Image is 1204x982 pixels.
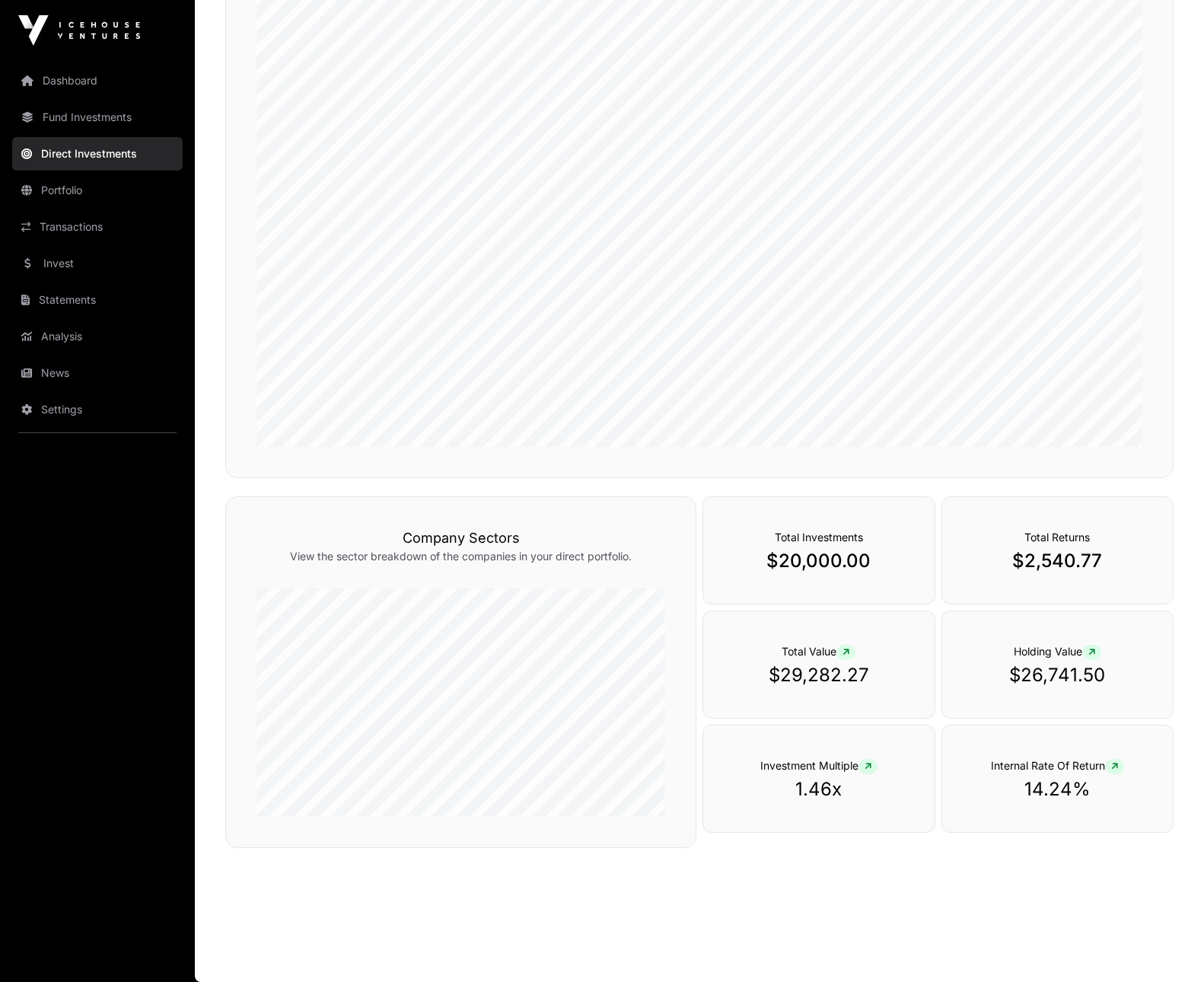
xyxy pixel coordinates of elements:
span: Internal Rate Of Return [991,759,1124,772]
img: Icehouse Ventures Logo [18,15,140,46]
a: Direct Investments [12,137,183,171]
p: $26,741.50 [973,663,1142,687]
p: 14.24% [973,777,1142,802]
span: Total Value [782,645,855,658]
a: Transactions [12,210,183,244]
p: 1.46x [734,777,903,802]
p: $20,000.00 [734,549,903,573]
a: Settings [12,393,183,426]
a: Fund Investments [12,100,183,134]
span: Investment Multiple [760,759,878,772]
p: View the sector breakdown of the companies in your direct portfolio. [256,549,665,564]
a: Dashboard [12,64,183,97]
a: News [12,356,183,390]
span: Holding Value [1014,645,1101,658]
span: Total Returns [1024,531,1090,544]
iframe: Chat Widget [1128,909,1204,982]
a: Invest [12,247,183,280]
p: $29,282.27 [734,663,903,687]
h3: Company Sectors [256,528,665,549]
a: Statements [12,283,183,317]
a: Portfolio [12,174,183,207]
p: $2,540.77 [973,549,1142,573]
span: Total Investments [775,531,863,544]
a: Analysis [12,320,183,353]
